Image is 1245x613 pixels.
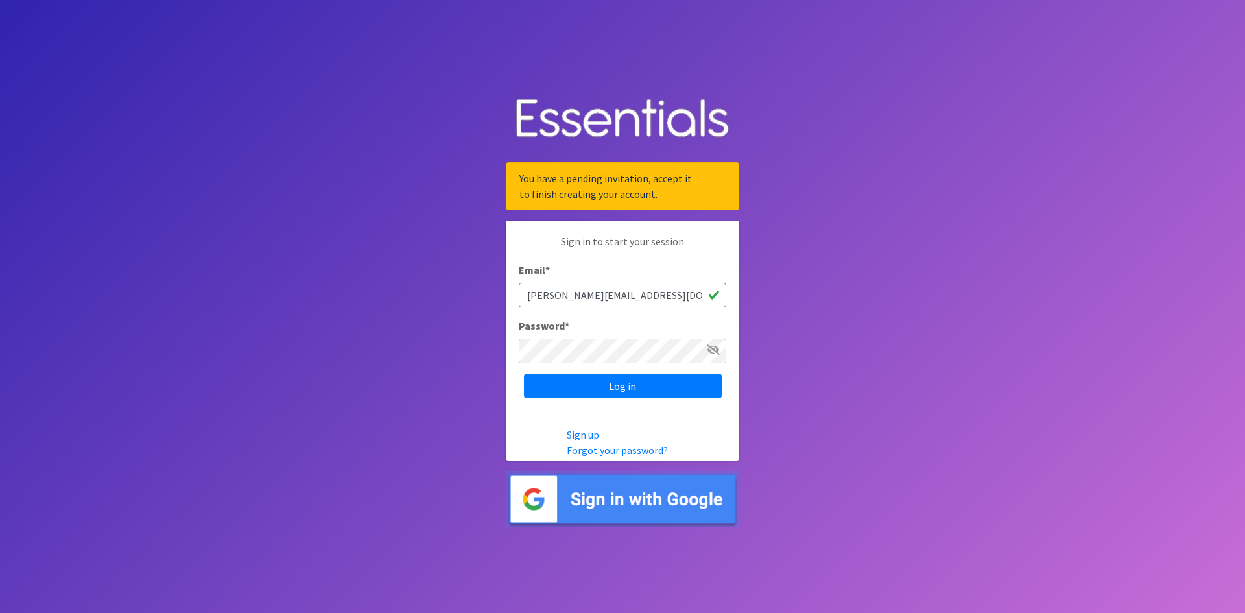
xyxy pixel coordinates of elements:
[524,374,722,398] input: Log in
[506,471,739,527] img: Sign in with Google
[506,86,739,152] img: Human Essentials
[506,162,739,210] div: You have a pending invitation, accept it to finish creating your account.
[545,263,550,276] abbr: required
[519,318,569,333] label: Password
[567,428,599,441] a: Sign up
[519,262,550,278] label: Email
[519,234,726,262] p: Sign in to start your session
[567,444,668,457] a: Forgot your password?
[565,319,569,332] abbr: required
